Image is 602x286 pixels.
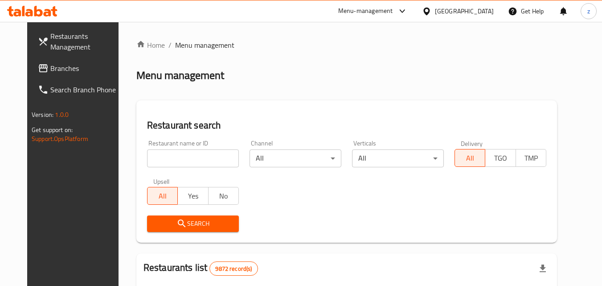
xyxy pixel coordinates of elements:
label: Delivery [461,140,483,146]
span: Get support on: [32,124,73,136]
li: / [168,40,172,50]
span: 9872 record(s) [210,265,257,273]
h2: Restaurant search [147,119,546,132]
div: All [352,149,444,167]
button: No [208,187,239,205]
a: Home [136,40,165,50]
div: Menu-management [338,6,393,17]
div: Total records count [209,261,258,276]
h2: Restaurants list [143,261,258,276]
a: Support.OpsPlatform [32,133,88,145]
span: No [212,190,235,203]
span: Branches [50,63,121,74]
span: TMP [520,152,543,165]
a: Branches [31,58,128,79]
a: Search Branch Phone [31,79,128,100]
span: TGO [489,152,512,165]
span: Version: [32,109,53,120]
span: All [151,190,174,203]
span: Menu management [175,40,234,50]
button: All [147,187,178,205]
span: Yes [181,190,205,203]
label: Upsell [153,178,170,184]
span: z [587,6,590,16]
button: Search [147,216,239,232]
a: Restaurants Management [31,25,128,58]
nav: breadcrumb [136,40,557,50]
button: Yes [177,187,208,205]
span: All [459,152,482,165]
button: TMP [516,149,546,167]
input: Search for restaurant name or ID.. [147,149,239,167]
button: All [455,149,485,167]
div: Export file [532,258,553,279]
span: Search [154,218,232,229]
span: Search Branch Phone [50,84,121,95]
span: 1.0.0 [55,109,69,120]
span: Restaurants Management [50,31,121,52]
h2: Menu management [136,68,224,83]
div: All [250,149,341,167]
button: TGO [485,149,516,167]
div: [GEOGRAPHIC_DATA] [435,6,494,16]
